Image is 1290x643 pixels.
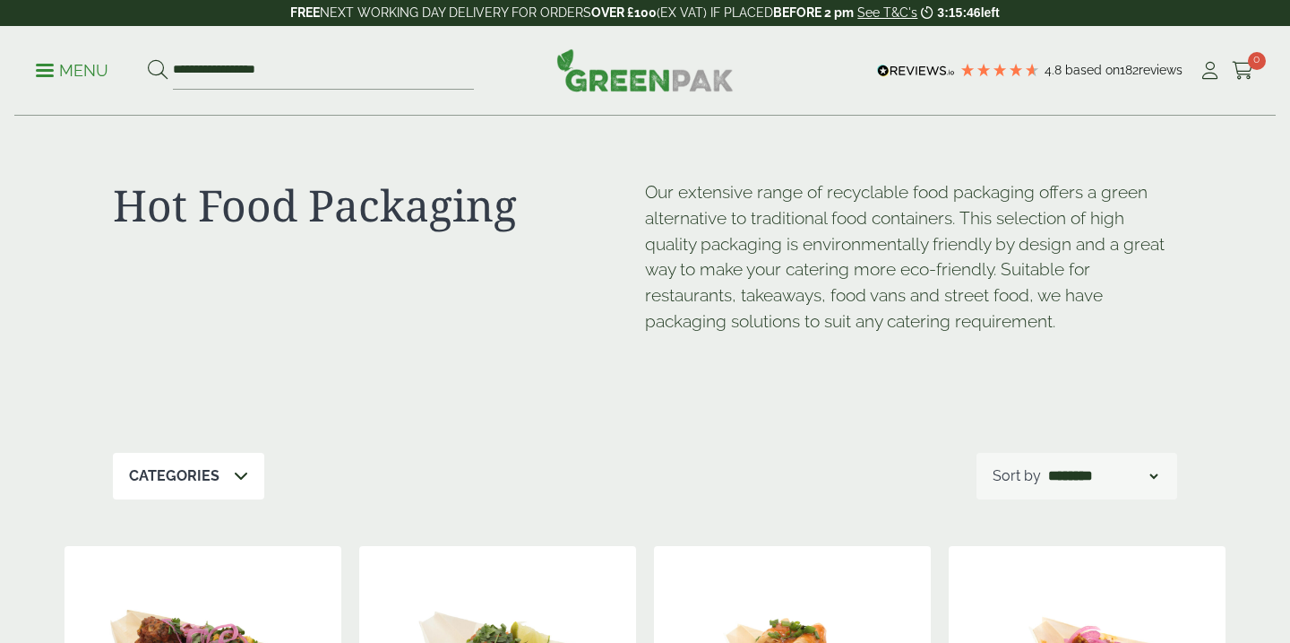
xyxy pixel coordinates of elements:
img: REVIEWS.io [877,65,955,77]
span: 3:15:46 [937,5,980,20]
select: Shop order [1045,465,1161,487]
div: 4.79 Stars [959,62,1040,78]
p: Our extensive range of recyclable food packaging offers a green alternative to traditional food c... [645,179,1177,335]
a: Menu [36,60,108,78]
strong: BEFORE 2 pm [773,5,854,20]
span: 182 [1120,63,1139,77]
span: reviews [1139,63,1182,77]
h1: Hot Food Packaging [113,179,645,231]
span: 0 [1248,52,1266,70]
i: Cart [1232,62,1254,80]
img: GreenPak Supplies [556,48,734,91]
i: My Account [1199,62,1221,80]
p: Sort by [993,465,1041,487]
a: 0 [1232,57,1254,84]
span: 4.8 [1045,63,1065,77]
span: left [981,5,1000,20]
p: [URL][DOMAIN_NAME] [645,351,647,352]
strong: FREE [290,5,320,20]
span: Based on [1065,63,1120,77]
p: Categories [129,465,219,487]
a: See T&C's [857,5,917,20]
p: Menu [36,60,108,82]
strong: OVER £100 [591,5,657,20]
